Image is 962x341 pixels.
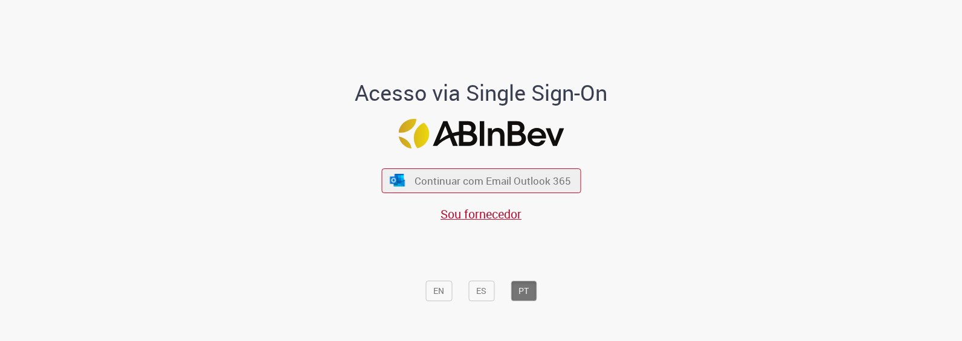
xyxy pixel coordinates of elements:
span: Continuar com Email Outlook 365 [415,174,571,188]
a: Sou fornecedor [441,206,521,222]
button: PT [511,281,537,301]
button: EN [425,281,452,301]
img: ícone Azure/Microsoft 360 [389,174,406,186]
button: ES [468,281,494,301]
button: ícone Azure/Microsoft 360 Continuar com Email Outlook 365 [381,168,581,193]
h1: Acesso via Single Sign-On [314,81,649,105]
img: Logo ABInBev [398,120,564,149]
